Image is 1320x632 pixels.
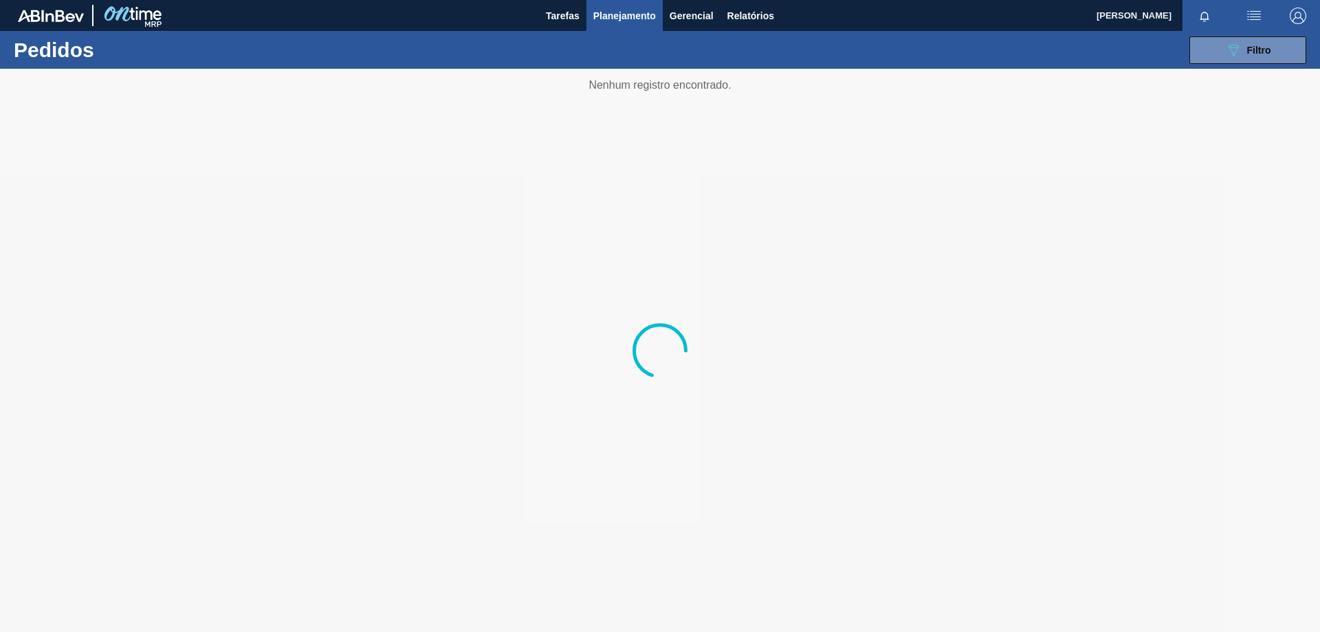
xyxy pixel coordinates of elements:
[18,10,84,22] img: TNhmsLtSVTkK8tSr43FrP2fwEKptu5GPRR3wAAAABJRU5ErkJggg==
[14,42,219,58] h1: Pedidos
[727,8,774,24] span: Relatórios
[593,8,656,24] span: Planejamento
[546,8,580,24] span: Tarefas
[1182,6,1226,25] button: Notificações
[1290,8,1306,24] img: Logout
[670,8,714,24] span: Gerencial
[1246,8,1262,24] img: userActions
[1189,36,1306,64] button: Filtro
[1247,45,1271,56] span: Filtro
